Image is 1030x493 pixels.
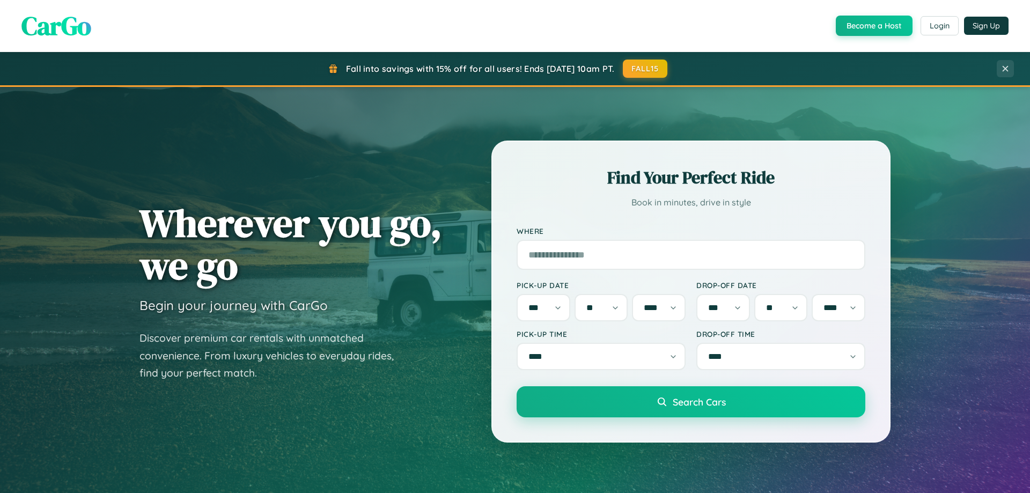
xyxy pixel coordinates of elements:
label: Drop-off Time [696,329,865,339]
label: Pick-up Date [517,281,686,290]
span: Fall into savings with 15% off for all users! Ends [DATE] 10am PT. [346,63,615,74]
h1: Wherever you go, we go [139,202,442,286]
h2: Find Your Perfect Ride [517,166,865,189]
span: CarGo [21,8,91,43]
button: Search Cars [517,386,865,417]
p: Discover premium car rentals with unmatched convenience. From luxury vehicles to everyday rides, ... [139,329,408,382]
button: Sign Up [964,17,1009,35]
label: Pick-up Time [517,329,686,339]
p: Book in minutes, drive in style [517,195,865,210]
button: Become a Host [836,16,913,36]
span: Search Cars [673,396,726,408]
button: FALL15 [623,60,668,78]
button: Login [921,16,959,35]
label: Drop-off Date [696,281,865,290]
label: Where [517,226,865,236]
h3: Begin your journey with CarGo [139,297,328,313]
